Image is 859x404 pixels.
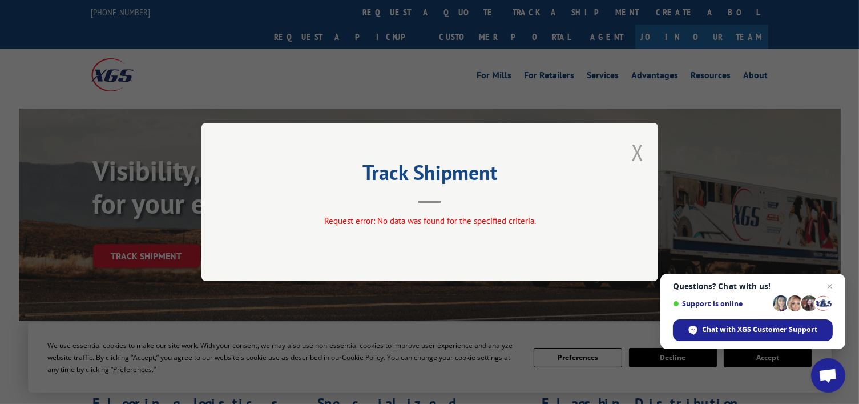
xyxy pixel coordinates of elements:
div: Chat with XGS Customer Support [673,319,833,341]
span: Request error: No data was found for the specified criteria. [324,215,535,226]
span: Support is online [673,299,769,308]
div: Open chat [811,358,845,393]
h2: Track Shipment [259,165,601,186]
span: Questions? Chat with us! [673,282,833,291]
span: Chat with XGS Customer Support [703,325,818,335]
button: Close modal [631,137,644,167]
span: Close chat [823,279,837,293]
